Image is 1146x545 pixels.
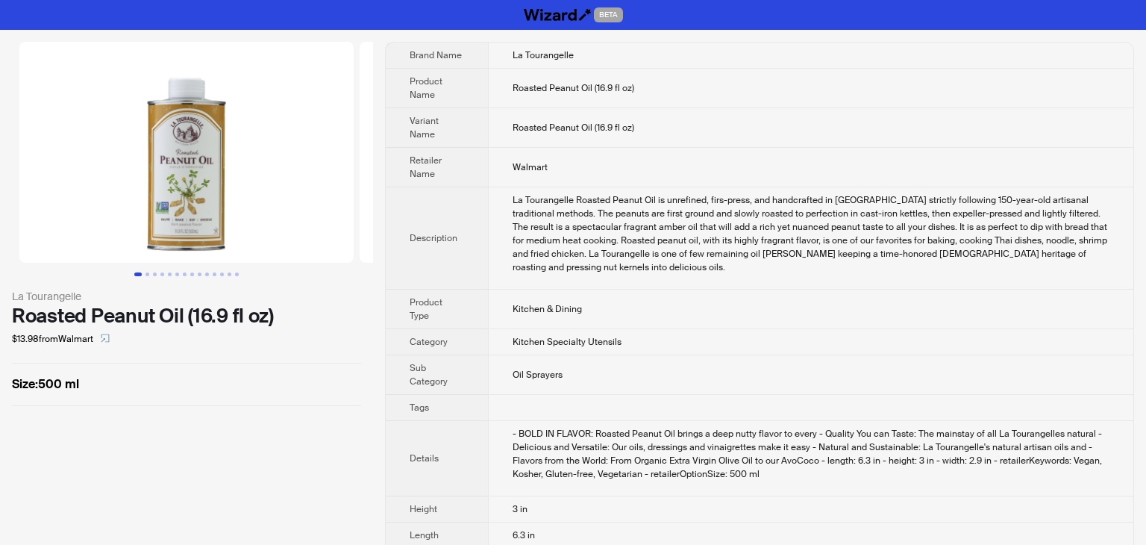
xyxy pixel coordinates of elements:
[513,529,535,541] span: 6.3 in
[12,305,361,327] div: Roasted Peanut Oil (16.9 fl oz)
[410,402,429,414] span: Tags
[220,272,224,276] button: Go to slide 12
[410,232,457,244] span: Description
[145,272,149,276] button: Go to slide 2
[235,272,239,276] button: Go to slide 14
[410,503,437,515] span: Height
[410,75,442,101] span: Product Name
[410,296,442,322] span: Product Type
[513,49,574,61] span: La Tourangelle
[513,161,548,173] span: Walmart
[513,336,621,348] span: Kitchen Specialty Utensils
[513,369,563,381] span: Oil Sprayers
[228,272,231,276] button: Go to slide 13
[12,327,361,351] div: $13.98 from Walmart
[12,288,361,305] div: La Tourangelle
[410,49,462,61] span: Brand Name
[410,336,448,348] span: Category
[175,272,179,276] button: Go to slide 6
[12,376,38,392] span: Size :
[513,82,634,94] span: Roasted Peanut Oil (16.9 fl oz)
[410,362,448,387] span: Sub Category
[513,303,582,315] span: Kitchen & Dining
[594,7,623,22] span: BETA
[410,529,439,541] span: Length
[101,334,110,343] span: select
[198,272,201,276] button: Go to slide 9
[213,272,216,276] button: Go to slide 11
[168,272,172,276] button: Go to slide 5
[205,272,209,276] button: Go to slide 10
[360,42,694,263] img: Roasted Peanut Oil (16.9 fl oz) Roasted Peanut Oil (16.9 fl oz) image 2
[513,427,1109,481] div: - BOLD IN FLAVOR: Roasted Peanut Oil brings a deep nutty flavor to every - Quality You can Taste:...
[183,272,187,276] button: Go to slide 7
[410,155,442,180] span: Retailer Name
[19,42,354,263] img: Roasted Peanut Oil (16.9 fl oz) Roasted Peanut Oil (16.9 fl oz) image 1
[513,193,1109,274] div: La Tourangelle Roasted Peanut Oil is unrefined, firs-press, and handcrafted in USA strictly follo...
[153,272,157,276] button: Go to slide 3
[12,376,361,393] label: 500 ml
[410,115,439,140] span: Variant Name
[513,503,527,515] span: 3 in
[134,272,142,276] button: Go to slide 1
[513,122,634,134] span: Roasted Peanut Oil (16.9 fl oz)
[190,272,194,276] button: Go to slide 8
[160,272,164,276] button: Go to slide 4
[410,452,439,464] span: Details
